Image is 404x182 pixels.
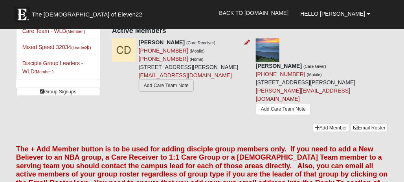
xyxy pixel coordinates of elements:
[10,3,167,22] a: The [DEMOGRAPHIC_DATA] of Eleven22
[66,29,85,34] small: (Member )
[35,69,53,74] small: (Member )
[186,40,215,45] small: (Care Receiver)
[256,62,388,118] div: [STREET_ADDRESS][PERSON_NAME]
[303,64,326,69] small: (Care Giver)
[213,3,295,23] a: Back to [DOMAIN_NAME]
[71,45,91,50] small: (Leader )
[190,57,204,62] small: (Home)
[256,103,311,115] a: Add Care Team Note
[139,38,239,94] div: [STREET_ADDRESS][PERSON_NAME]
[139,72,232,78] a: [EMAIL_ADDRESS][DOMAIN_NAME]
[307,72,322,77] small: (Mobile)
[256,71,305,77] a: [PHONE_NUMBER]
[139,47,188,54] a: [PHONE_NUMBER]
[139,39,185,45] strong: [PERSON_NAME]
[190,49,205,53] small: (Mobile)
[256,87,350,102] a: [PERSON_NAME][EMAIL_ADDRESS][DOMAIN_NAME]
[22,60,83,75] a: Disciple Group Leaders - WLD(Member )
[22,44,91,50] a: Mixed Speed 32034(Leader)
[32,11,142,18] span: The [DEMOGRAPHIC_DATA] of Eleven22
[256,63,302,69] strong: [PERSON_NAME]
[22,28,85,34] a: Care Team - WLD(Member )
[351,124,388,132] a: Email Roster
[112,27,388,35] h4: Active Members
[313,124,349,132] a: Add Member
[14,7,30,22] img: Eleven22 logo
[139,80,194,92] a: Add Care Team Note
[300,11,365,17] span: Hello [PERSON_NAME]
[294,4,376,24] a: Hello [PERSON_NAME]
[139,56,188,62] a: [PHONE_NUMBER]
[16,88,100,96] a: Group Signups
